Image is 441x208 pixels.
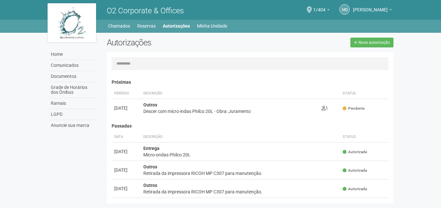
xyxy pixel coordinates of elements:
a: Home [49,49,97,60]
strong: Entrega [143,146,160,151]
a: Nova autorização [350,38,393,47]
th: Status [340,132,389,142]
a: Anuncie sua marca [49,120,97,131]
a: Grade de Horários dos Ônibus [49,82,97,98]
strong: Outros [143,164,157,169]
th: Período [112,88,141,99]
a: Ramais [49,98,97,109]
h4: Passadas [112,124,389,128]
span: Autorizada [343,149,367,155]
div: Retirada da impressora RICOH MP C307 para manutenção. [143,189,338,195]
div: Retirada da impressora RICOH MP C307 para manutenção. [143,170,338,177]
span: Autorizada [343,168,367,173]
img: logo.jpg [48,3,96,42]
a: Md [339,4,350,15]
span: Autorizada [343,186,367,192]
span: 1 [322,105,328,111]
span: O2 Corporate & Offices [107,6,184,15]
h2: Autorizações [107,38,245,47]
a: [PERSON_NAME] [353,8,392,13]
a: Minha Unidade [197,21,227,31]
th: Descrição [141,132,340,142]
h4: Próximas [112,80,389,85]
div: [DATE] [114,167,138,173]
strong: Outros [143,183,157,188]
th: Status [340,88,389,99]
div: [DATE] [114,185,138,192]
div: Micro-ondas Philco 20L [143,152,338,158]
span: Pendente [343,106,365,111]
a: Comunicados [49,60,97,71]
div: [DATE] [114,105,138,111]
a: Documentos [49,71,97,82]
strong: Outros [143,102,157,107]
a: Reservas [137,21,156,31]
span: 1/404 [313,1,325,12]
span: Michele de Carvalho [353,1,388,12]
div: Descer com micro-indas Philco 20L - Obra: Juramento [143,108,317,115]
th: Data [112,132,141,142]
div: [DATE] [114,148,138,155]
a: Autorizações [163,21,190,31]
th: Descrição [141,88,319,99]
a: Chamados [108,21,130,31]
a: LGPD [49,109,97,120]
a: 1/404 [313,8,330,13]
span: Nova autorização [358,40,390,45]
